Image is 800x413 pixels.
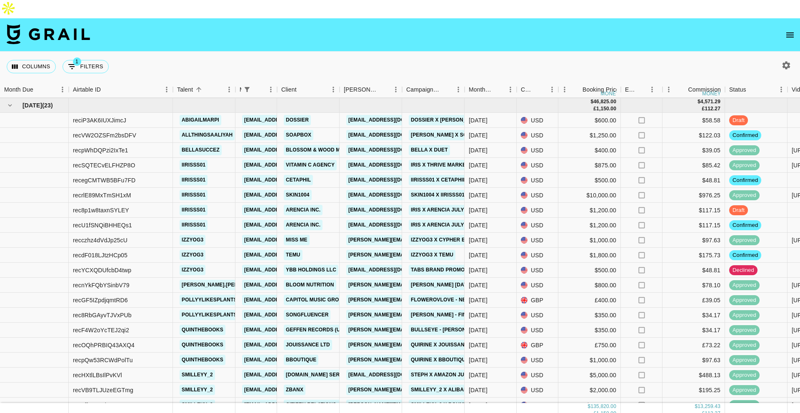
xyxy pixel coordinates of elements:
button: open drawer [782,27,798,43]
div: Jul '25 [469,296,487,304]
div: £39.05 [662,293,725,308]
a: [EMAIL_ADDRESS][DOMAIN_NAME] [346,205,440,215]
div: recnYkFQbYSinbV79 [73,281,130,289]
button: Sort [193,84,205,95]
button: Sort [534,84,546,95]
div: $ [697,98,700,105]
div: $10,000.00 [558,398,621,413]
span: approved [729,386,760,394]
div: USD [517,128,558,143]
a: [PERSON_NAME] - Fingers and Clothes [409,310,521,320]
div: 1,150.00 [596,105,616,112]
a: Blossom & Wood Media Hong Kong Limited [284,145,410,155]
div: Jul '25 [469,191,487,199]
a: [EMAIL_ADDRESS][DOMAIN_NAME] [346,370,440,380]
div: 13,259.43 [697,403,720,411]
div: Currency [517,82,558,98]
div: $ [590,98,593,105]
div: reciP3AK6IUXJimcJ [73,116,126,124]
span: approved [729,356,760,364]
span: confirmed [729,177,761,184]
span: approved [729,236,760,244]
a: [EMAIL_ADDRESS][DOMAIN_NAME] [242,385,335,395]
div: recF4W2oYcTEJ2qi2 [73,326,129,334]
div: recGF5IZpdjqmtRD6 [73,296,128,304]
a: [EMAIL_ADDRESS][DOMAIN_NAME] [242,175,335,185]
span: approved [729,162,760,169]
a: [EMAIL_ADDRESS][DOMAIN_NAME] [242,370,335,380]
div: Talent [177,82,193,98]
div: GBP [517,338,558,353]
a: Iris x Thrive Market [409,160,471,170]
span: confirmed [729,251,761,259]
div: USD [517,353,558,368]
div: $39.05 [662,143,725,158]
a: Bullseye - [PERSON_NAME] & [PERSON_NAME] [409,325,537,335]
div: Booker [340,82,402,98]
a: [PERSON_NAME][EMAIL_ADDRESS][DOMAIN_NAME] [346,295,482,305]
div: Jul '25 [469,116,487,124]
a: Soapbox [284,130,313,140]
div: Jul '25 [469,401,487,409]
a: Iris x Arencia July [409,205,466,215]
button: Show filters [241,84,253,95]
div: $5,000.00 [558,368,621,383]
div: $2,000.00 [558,383,621,398]
div: $600.00 [558,113,621,128]
div: Jul '25 [469,266,487,274]
div: Talent [173,82,235,98]
div: Month Due [4,82,33,98]
button: Sort [378,84,390,95]
a: [EMAIL_ADDRESS][DOMAIN_NAME] [346,115,440,125]
button: Menu [223,83,235,96]
button: Menu [504,83,517,96]
a: iirisss01 [180,220,207,230]
button: Sort [253,84,265,95]
div: $48.81 [662,263,725,278]
a: pollyylikesplants [180,295,239,305]
div: $400.00 [558,143,621,158]
a: Capitol Music Group [284,295,348,305]
div: recHXtlLBsIlPvKVl [73,371,122,379]
a: Dossier x [PERSON_NAME] - July [409,115,502,125]
a: [PERSON_NAME].[PERSON_NAME] [180,280,271,290]
div: Month Due [465,82,517,98]
span: approved [729,401,760,409]
button: Sort [492,84,504,95]
a: iirisss01 [180,190,207,200]
span: approved [729,296,760,304]
a: smilleyy_2 [180,400,215,410]
div: USD [517,368,558,383]
div: recVW2OZSFm2bsDFV [73,131,136,139]
div: $117.15 [662,203,725,218]
a: [EMAIL_ADDRESS][DOMAIN_NAME] [242,250,335,260]
div: USD [517,233,558,248]
a: Geffen Records (Universal Music) [284,325,387,335]
a: [EMAIL_ADDRESS][DOMAIN_NAME] [242,190,335,200]
a: SKIN1004 [284,190,312,200]
button: Menu [775,83,787,96]
span: approved [729,371,760,379]
div: recOQhPRBIQ43AXQ4 [73,341,135,349]
a: [EMAIL_ADDRESS][DOMAIN_NAME] [346,175,440,185]
a: Citizen Relations, Inc [284,400,350,410]
a: Bloom Nutrition [284,280,336,290]
div: $195.25 [662,383,725,398]
div: $1,200.00 [558,203,621,218]
div: £ [702,105,705,112]
button: Sort [297,84,308,95]
div: Booking Price [582,82,619,98]
div: $350.00 [558,308,621,323]
a: [EMAIL_ADDRESS][DOMAIN_NAME] [242,340,335,350]
img: Grail Talent [7,24,90,44]
div: Jul '25 [469,131,487,139]
div: £400.00 [558,293,621,308]
span: approved [729,281,760,289]
a: Quirine x JOUISSANCE [DATE] [409,340,492,350]
a: [PERSON_NAME] [DATE] [409,280,474,290]
a: YBB Holdings LLC [284,265,338,275]
div: Jul '25 [469,161,487,169]
button: Menu [646,83,658,96]
div: recpWhDQPzi2IxTe1 [73,146,128,154]
div: $1,250.00 [558,128,621,143]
